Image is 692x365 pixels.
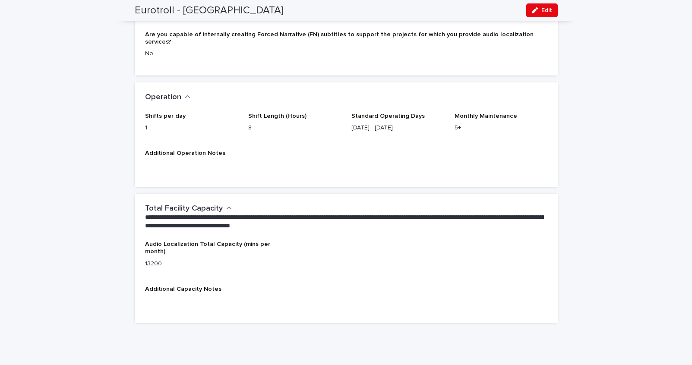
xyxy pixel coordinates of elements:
p: - [145,296,547,305]
p: [DATE] - [DATE] [351,123,444,132]
span: Edit [541,7,552,13]
span: Shifts per day [145,113,186,119]
h2: Eurotroll - [GEOGRAPHIC_DATA] [135,4,284,17]
p: 8 [248,123,341,132]
span: Standard Operating Days [351,113,425,119]
p: No [145,49,547,58]
p: 5+ [455,123,547,132]
span: Additional Capacity Notes [145,286,221,292]
h2: Total Facility Capacity [145,204,223,214]
span: Additional Operation Notes [145,150,225,156]
button: Total Facility Capacity [145,204,232,214]
span: Monthly Maintenance [455,113,517,119]
span: Are you capable of internally creating Forced Narrative (FN) subtitles to support the projects fo... [145,31,534,45]
span: Shift Length (Hours) [248,113,307,119]
span: Audio Localization Total Capacity (mins per month) [145,241,270,255]
h2: Operation [145,93,181,102]
p: 13200 [145,259,272,268]
p: - [145,160,547,170]
p: 1 [145,123,238,132]
button: Edit [526,3,558,17]
button: Operation [145,93,191,102]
